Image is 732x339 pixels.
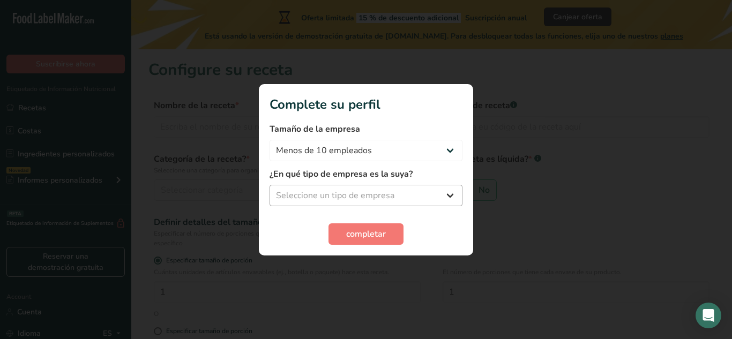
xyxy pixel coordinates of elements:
button: completar [328,223,404,245]
div: Open Intercom Messenger [696,303,721,328]
span: completar [346,228,386,240]
h1: Complete su perfil [270,95,462,114]
label: Tamaño de la empresa [270,123,462,135]
label: ¿En qué tipo de empresa es la suya? [270,168,462,180]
